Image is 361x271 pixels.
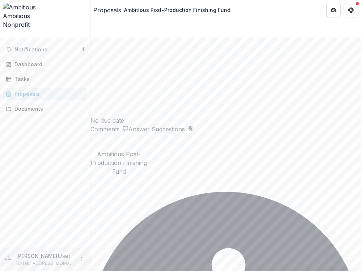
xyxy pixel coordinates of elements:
a: Proposals [3,88,87,100]
div: Ambitious Post-Production Finishing Fund [124,6,230,14]
button: Get Help [344,3,358,17]
p: Ambitious Post-Production Finishing Fund [90,150,148,176]
img: Ambitious [3,3,87,12]
a: Proposals [93,6,121,14]
p: User [58,251,71,260]
a: Documents [3,103,87,115]
button: More [77,255,86,263]
button: Comments [90,125,128,134]
div: Proposals [14,90,81,98]
span: Nonprofit [3,21,30,28]
a: Dashboard [3,58,87,70]
div: Jenna Lam [4,253,13,262]
nav: breadcrumb [93,5,233,15]
div: Ambitious [3,12,87,20]
div: Dashboard [14,60,81,68]
div: No due date [90,116,361,125]
div: Documents [14,105,81,113]
div: Tasks [14,75,81,83]
span: 1 [82,46,84,52]
span: Notifications [14,47,82,53]
button: Partners [326,3,341,17]
p: [EMAIL_ADDRESS][DOMAIN_NAME] [16,260,74,267]
a: Tasks [3,73,87,85]
button: Answer Suggestions [128,125,194,134]
button: Notifications1 [3,44,87,55]
p: [PERSON_NAME] [16,252,58,260]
